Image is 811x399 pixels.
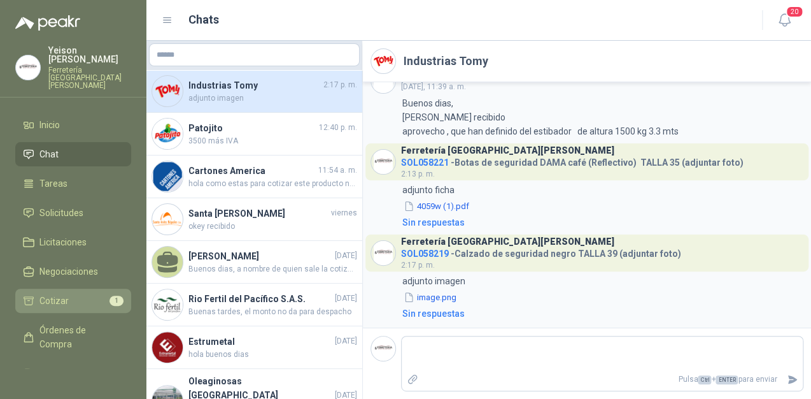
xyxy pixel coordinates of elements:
[188,221,357,233] span: okey recibido
[423,368,782,391] p: Pulsa + para enviar
[188,135,357,147] span: 3500 más IVA
[319,122,357,134] span: 12:40 p. m.
[402,307,465,321] div: Sin respuestas
[152,161,183,192] img: Company Logo
[404,52,488,70] h2: Industrias Tomy
[39,323,119,351] span: Órdenes de Compra
[15,142,131,166] a: Chat
[146,198,362,241] a: Company LogoSanta [PERSON_NAME]viernesokey recibido
[146,156,362,198] a: Company LogoCartones America11:54 a. m.hola como estas para cotizar este producto necesito saber ...
[371,49,395,73] img: Company Logo
[786,6,803,18] span: 20
[401,82,466,91] span: [DATE], 11:39 a. m.
[39,206,83,220] span: Solicitudes
[188,121,316,135] h4: Patojito
[15,15,80,31] img: Logo peakr
[188,335,332,349] h4: Estrumetal
[188,178,357,190] span: hola como estas para cotizar este producto necesito saber si es rodillo y cuna o si es solo y si ...
[48,46,131,64] p: Yeison [PERSON_NAME]
[39,147,59,161] span: Chat
[401,154,744,166] h4: - Botas de seguridad DAMA café (Reflectivo) TALLA 35 (adjuntar foto)
[48,66,131,89] p: Ferretería [GEOGRAPHIC_DATA][PERSON_NAME]
[146,241,362,284] a: [PERSON_NAME][DATE]Buenos dias, a nombre de quien sale la cotizacion ?
[401,249,449,259] span: SOL058219
[188,263,357,275] span: Buenos dias, a nombre de quien sale la cotizacion ?
[39,118,60,132] span: Inicio
[401,157,449,168] span: SOL058221
[402,215,465,229] div: Sin respuestas
[371,150,395,174] img: Company Logo
[109,296,123,306] span: 1
[402,368,423,391] label: Adjuntar archivos
[188,78,321,92] h4: Industrias Tomy
[400,215,803,229] a: Sin respuestas
[188,207,328,221] h4: Santa [PERSON_NAME]
[188,349,357,361] span: hola buenos dias
[15,113,131,137] a: Inicio
[152,289,183,320] img: Company Logo
[401,238,614,245] h3: Ferretería [GEOGRAPHIC_DATA][PERSON_NAME]
[188,92,357,105] span: adjunto imagen
[146,113,362,156] a: Company LogoPatojito12:40 p. m.3500 más IVA
[401,245,681,258] h4: - Calzado de seguridad negro TALLA 39 (adjuntar foto)
[188,306,357,318] span: Buenas tardes, el monto no da para despacho
[15,230,131,254] a: Licitaciones
[323,79,357,91] span: 2:17 p. m.
[152,119,183,149] img: Company Logo
[15,289,131,313] a: Cotizar1
[15,201,131,225] a: Solicitudes
[188,164,316,178] h4: Cartones America
[400,307,803,321] a: Sin respuestas
[146,70,362,113] a: Company LogoIndustrias Tomy2:17 p. m.adjunto imagen
[401,170,435,178] span: 2:13 p. m.
[402,183,470,197] p: adjunto ficha
[39,177,67,191] span: Tareas
[39,366,87,381] span: Remisiones
[716,375,738,384] span: ENTER
[335,293,357,305] span: [DATE]
[371,337,395,361] img: Company Logo
[402,274,465,288] p: adjunto imagen
[401,147,614,154] h3: Ferretería [GEOGRAPHIC_DATA][PERSON_NAME]
[152,76,183,106] img: Company Logo
[318,164,357,177] span: 11:54 a. m.
[782,368,803,391] button: Enviar
[188,11,219,29] h1: Chats
[146,284,362,326] a: Company LogoRio Fertil del Pacífico S.A.S.[DATE]Buenas tardes, el monto no da para despacho
[39,235,87,249] span: Licitaciones
[773,9,796,32] button: 20
[15,171,131,196] a: Tareas
[15,259,131,284] a: Negociaciones
[188,292,332,306] h4: Rio Fertil del Pacífico S.A.S.
[335,335,357,347] span: [DATE]
[402,199,470,213] button: 4059w (1).pdf
[335,250,357,262] span: [DATE]
[401,261,435,270] span: 2:17 p. m.
[402,291,458,304] button: image.png
[188,249,332,263] h4: [PERSON_NAME]
[39,294,69,308] span: Cotizar
[146,326,362,369] a: Company LogoEstrumetal[DATE]hola buenos dias
[331,207,357,219] span: viernes
[402,96,679,138] p: Buenos dias, [PERSON_NAME] recibido aprovecho , que han definido del estibador de altura 1500 kg ...
[15,318,131,356] a: Órdenes de Compra
[152,204,183,235] img: Company Logo
[16,55,40,80] img: Company Logo
[15,361,131,386] a: Remisiones
[39,265,98,279] span: Negociaciones
[152,332,183,363] img: Company Logo
[371,241,395,265] img: Company Logo
[698,375,711,384] span: Ctrl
